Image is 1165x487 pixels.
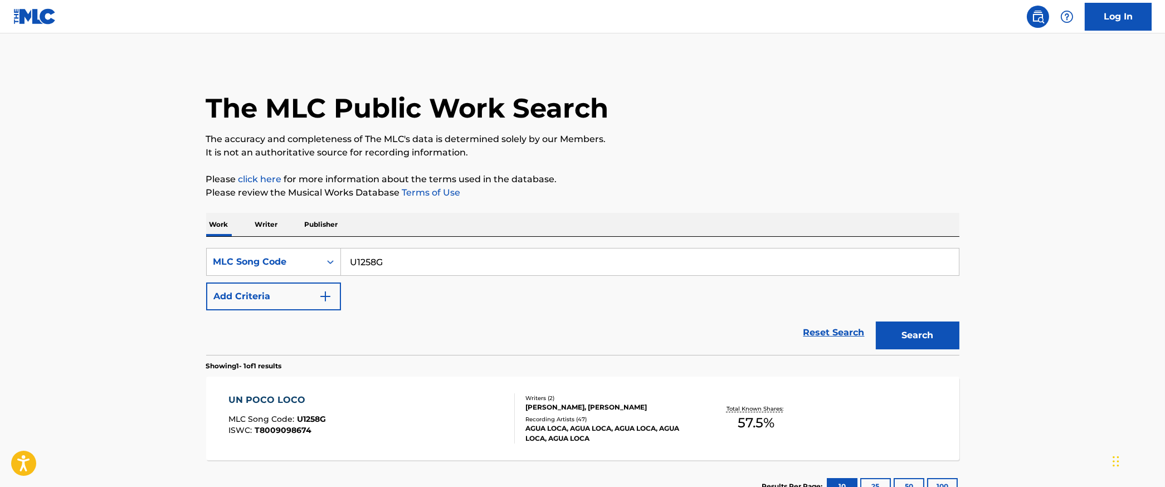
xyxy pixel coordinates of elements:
span: 57.5 % [738,413,774,433]
a: UN POCO LOCOMLC Song Code:U1258GISWC:T8009098674Writers (2)[PERSON_NAME], [PERSON_NAME]Recording ... [206,377,959,460]
a: Reset Search [798,320,870,345]
img: help [1060,10,1074,23]
div: MLC Song Code [213,255,314,269]
p: Writer [252,213,281,236]
a: Public Search [1027,6,1049,28]
div: Recording Artists ( 47 ) [525,415,694,423]
a: Log In [1085,3,1152,31]
p: Work [206,213,232,236]
p: Please for more information about the terms used in the database. [206,173,959,186]
span: MLC Song Code : [228,414,297,424]
img: search [1031,10,1045,23]
span: U1258G [297,414,326,424]
h1: The MLC Public Work Search [206,91,609,125]
span: T8009098674 [255,425,311,435]
a: Terms of Use [400,187,461,198]
div: AGUA LOCA, AGUA LOCA, AGUA LOCA, AGUA LOCA, AGUA LOCA [525,423,694,444]
div: UN POCO LOCO [228,393,326,407]
p: Please review the Musical Works Database [206,186,959,199]
img: MLC Logo [13,8,56,25]
div: Writers ( 2 ) [525,394,694,402]
div: Drag [1113,445,1119,478]
iframe: Chat Widget [1109,434,1165,487]
form: Search Form [206,248,959,355]
button: Search [876,322,959,349]
p: It is not an authoritative source for recording information. [206,146,959,159]
button: Add Criteria [206,283,341,310]
p: The accuracy and completeness of The MLC's data is determined solely by our Members. [206,133,959,146]
img: 9d2ae6d4665cec9f34b9.svg [319,290,332,303]
p: Showing 1 - 1 of 1 results [206,361,282,371]
p: Publisher [301,213,342,236]
p: Total Known Shares: [727,405,786,413]
div: [PERSON_NAME], [PERSON_NAME] [525,402,694,412]
div: Help [1056,6,1078,28]
a: click here [238,174,282,184]
span: ISWC : [228,425,255,435]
